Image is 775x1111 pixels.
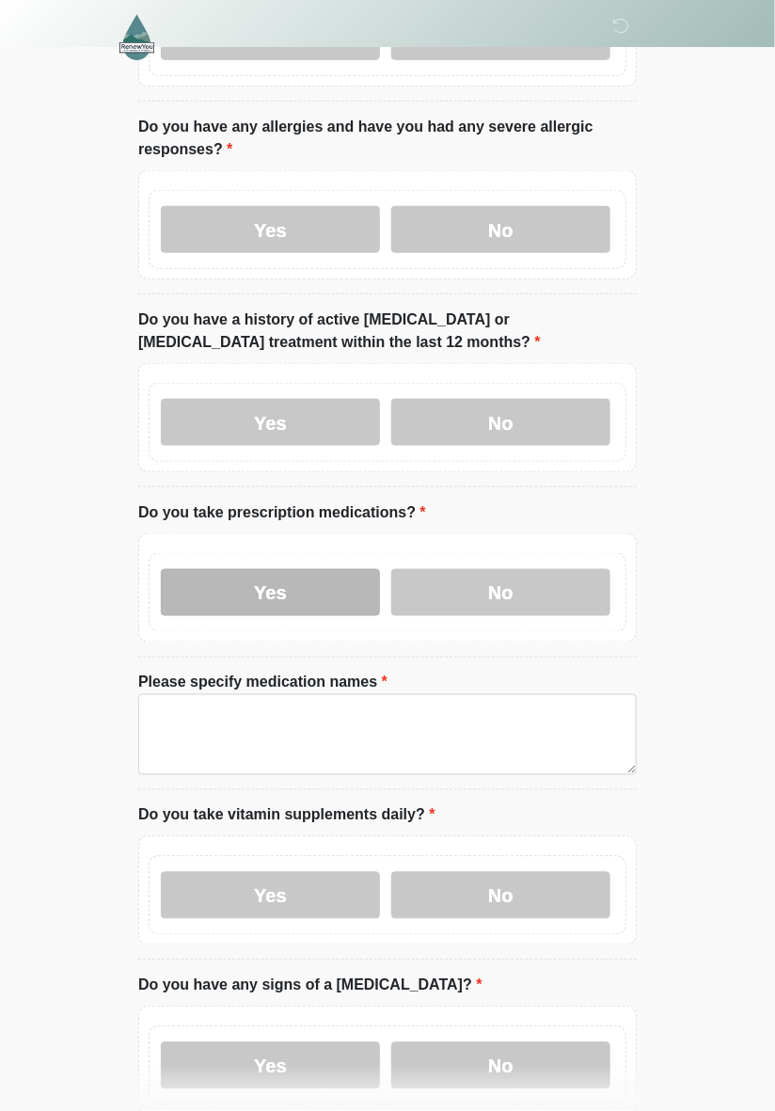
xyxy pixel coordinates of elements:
label: Yes [161,399,380,446]
label: No [391,569,610,616]
label: Do you take prescription medications? [138,501,426,524]
label: No [391,1042,610,1089]
label: Yes [161,206,380,253]
label: Do you have any signs of a [MEDICAL_DATA]? [138,975,482,997]
label: Yes [161,872,380,919]
label: Yes [161,1042,380,1089]
label: Please specify medication names [138,672,387,694]
label: Do you take vitamin supplements daily? [138,804,435,827]
label: Do you have a history of active [MEDICAL_DATA] or [MEDICAL_DATA] treatment within the last 12 mon... [138,309,637,354]
label: Yes [161,569,380,616]
label: No [391,206,610,253]
img: RenewYou IV Hydration and Wellness Logo [119,14,154,60]
label: No [391,872,610,919]
label: Do you have any allergies and have you had any severe allergic responses? [138,116,637,161]
label: No [391,399,610,446]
